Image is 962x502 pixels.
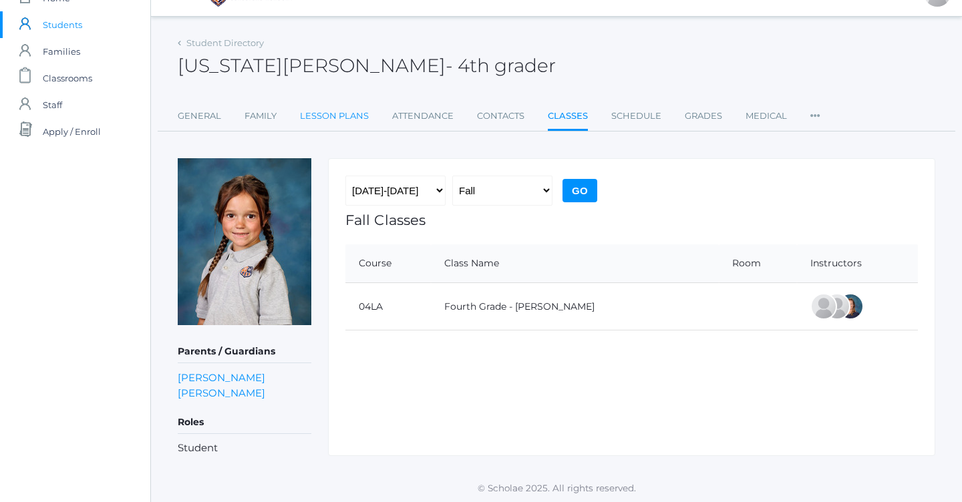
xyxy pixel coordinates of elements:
span: Families [43,38,80,65]
h2: [US_STATE][PERSON_NAME] [178,55,556,76]
a: [PERSON_NAME] [178,385,265,401]
span: Classrooms [43,65,92,91]
div: Lydia Chaffin [810,293,837,320]
a: Attendance [392,103,454,130]
a: Grades [685,103,722,130]
a: Family [245,103,277,130]
h1: Fall Classes [345,212,918,228]
h5: Roles [178,411,311,434]
li: Student [178,441,311,456]
span: Students [43,11,82,38]
a: Classes [548,103,588,132]
div: Ellie Bradley [837,293,864,320]
th: Course [345,244,431,283]
img: Georgia Lee [178,158,311,325]
th: Instructors [797,244,918,283]
input: Go [563,179,597,202]
span: - 4th grader [446,54,556,77]
a: Student Directory [186,37,264,48]
p: © Scholae 2025. All rights reserved. [151,481,962,495]
a: General [178,103,221,130]
th: Class Name [431,244,719,283]
a: Lesson Plans [300,103,369,130]
a: Medical [746,103,787,130]
span: Staff [43,91,62,118]
h5: Parents / Guardians [178,340,311,363]
a: Schedule [611,103,661,130]
th: Room [719,244,797,283]
td: 04LA [345,283,431,330]
a: Contacts [477,103,524,130]
span: Apply / Enroll [43,118,101,145]
a: Fourth Grade - [PERSON_NAME] [444,300,595,312]
a: [PERSON_NAME] [178,370,265,385]
div: Heather Porter [824,293,850,320]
